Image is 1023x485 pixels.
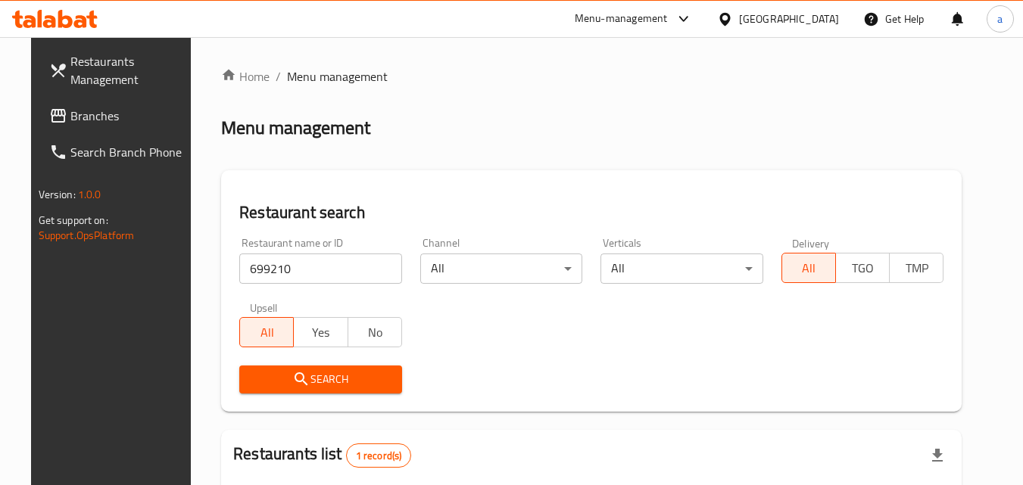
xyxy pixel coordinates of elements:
[835,253,890,283] button: TGO
[239,317,294,347] button: All
[37,43,202,98] a: Restaurants Management
[251,370,390,389] span: Search
[889,253,943,283] button: TMP
[346,443,412,468] div: Total records count
[781,253,836,283] button: All
[919,437,956,474] div: Export file
[246,322,288,344] span: All
[70,143,190,161] span: Search Branch Phone
[221,116,370,140] h2: Menu management
[739,11,839,27] div: [GEOGRAPHIC_DATA]
[420,253,583,284] div: All
[39,210,108,230] span: Get support on:
[348,317,402,347] button: No
[221,67,962,85] nav: breadcrumb
[354,322,396,344] span: No
[997,11,1003,27] span: a
[276,67,281,85] li: /
[239,365,402,393] button: Search
[233,443,411,468] h2: Restaurants list
[239,253,402,284] input: Search for restaurant name or ID..
[300,322,342,344] span: Yes
[239,201,943,224] h2: Restaurant search
[293,317,348,347] button: Yes
[287,67,388,85] span: Menu management
[37,98,202,134] a: Branches
[70,107,190,125] span: Branches
[792,238,830,248] label: Delivery
[250,302,278,312] label: Upsell
[37,134,202,170] a: Search Branch Phone
[600,253,763,284] div: All
[347,449,411,463] span: 1 record(s)
[575,10,668,28] div: Menu-management
[78,185,101,204] span: 1.0.0
[70,52,190,89] span: Restaurants Management
[39,225,135,245] a: Support.OpsPlatform
[896,257,937,279] span: TMP
[788,257,830,279] span: All
[221,67,270,85] a: Home
[842,257,884,279] span: TGO
[39,185,76,204] span: Version:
